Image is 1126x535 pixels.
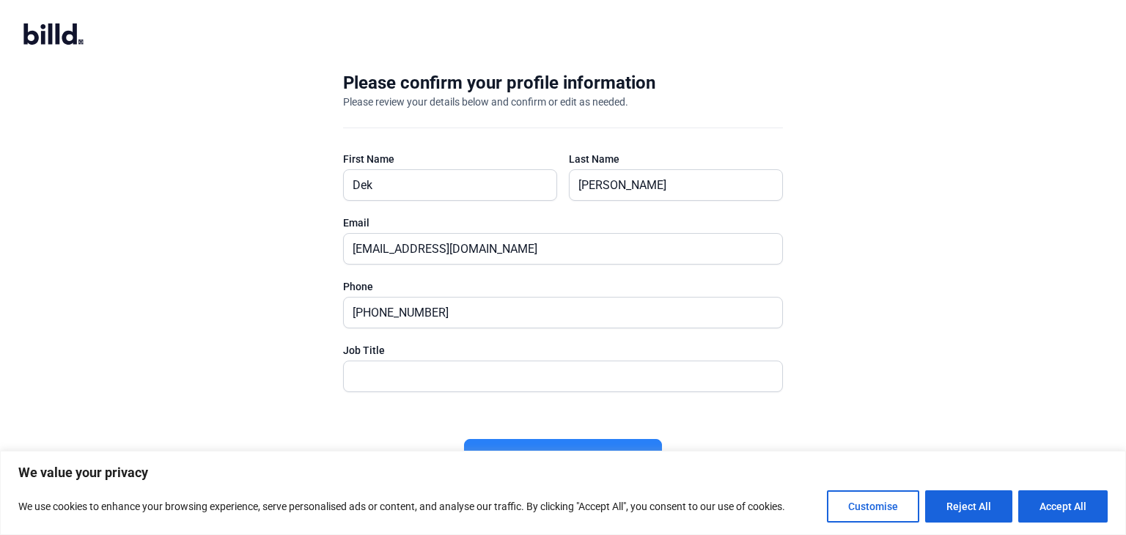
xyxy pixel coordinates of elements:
[1018,490,1108,523] button: Accept All
[925,490,1012,523] button: Reject All
[464,439,662,473] button: Continue
[569,152,783,166] div: Last Name
[343,215,783,230] div: Email
[343,95,628,109] div: Please review your details below and confirm or edit as needed.
[18,464,1108,481] p: We value your privacy
[343,279,783,294] div: Phone
[344,298,766,328] input: (XXX) XXX-XXXX
[343,343,783,358] div: Job Title
[343,71,655,95] div: Please confirm your profile information
[827,490,919,523] button: Customise
[18,498,785,515] p: We use cookies to enhance your browsing experience, serve personalised ads or content, and analys...
[343,152,557,166] div: First Name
